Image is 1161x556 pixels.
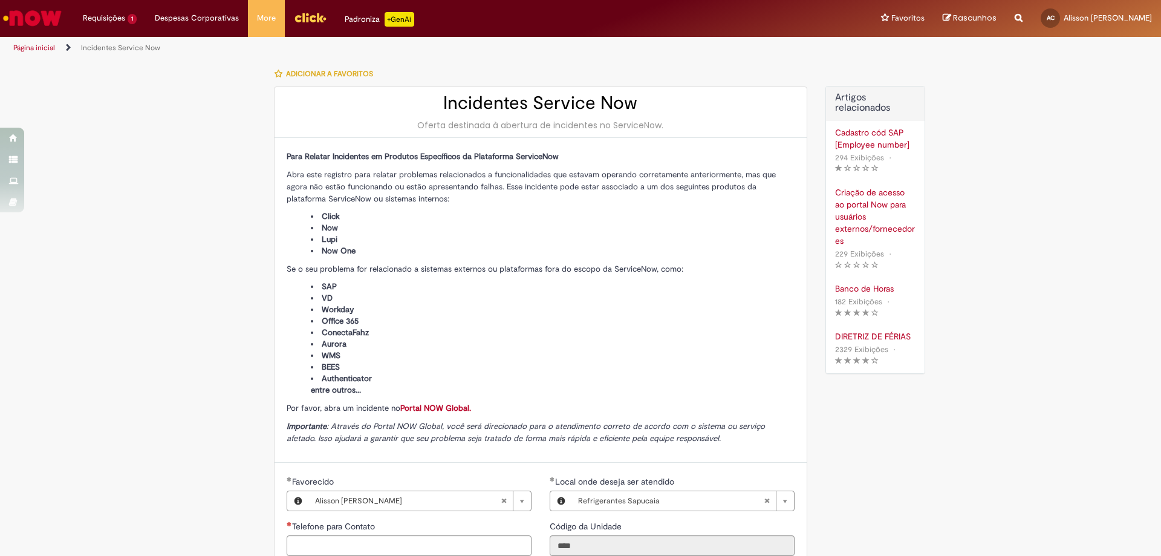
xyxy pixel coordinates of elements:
a: Cadastro cód SAP [Employee number] [835,126,915,151]
span: Abra este registro para relatar problemas relacionados a funcionalidades que estavam operando cor... [287,169,776,204]
span: Alisson [PERSON_NAME] [315,491,501,511]
span: Authenticator [322,373,372,384]
span: Now One [322,246,356,256]
span: : Através do Portal NOW Global, você será direcionado para o atendimento correto de acordo com o ... [287,421,765,443]
h2: Incidentes Service Now [287,93,795,113]
span: Requisições [83,12,125,24]
span: Workday [322,304,354,315]
span: Necessários [287,522,292,526]
span: Favorecido, Alisson Diego Pinheiro Da Costa [292,476,336,487]
strong: Importante [287,421,327,431]
span: Despesas Corporativas [155,12,239,24]
span: SAP [322,281,337,292]
span: More [257,12,276,24]
abbr: Limpar campo Favorecido [495,491,513,511]
span: Por favor, abra um incidente no [287,403,471,413]
span: 1 [128,14,137,24]
a: Portal NOW Global. [400,403,471,413]
span: Para Relatar Incidentes em Produtos Específicos da Plataforma ServiceNow [287,151,559,162]
span: • [886,149,894,166]
span: Lupi [322,234,337,244]
div: Oferta destinada à abertura de incidentes no ServiceNow. [287,119,795,131]
span: Rascunhos [953,12,997,24]
button: Local onde deseja ser atendido, Visualizar este registro Refrigerantes Sapucaia [550,491,572,511]
span: Alisson [PERSON_NAME] [1064,13,1152,23]
a: Rascunhos [943,13,997,24]
span: 294 Exibições [835,152,884,163]
span: WMS [322,350,340,361]
span: 229 Exibições [835,249,884,259]
a: Banco de Horas [835,283,915,295]
p: +GenAi [385,12,414,27]
span: • [885,293,892,310]
a: Refrigerantes SapucaiaLimpar campo Local onde deseja ser atendido [572,491,794,511]
span: 182 Exibições [835,296,882,307]
a: DIRETRIZ DE FÉRIAS [835,330,915,342]
span: Refrigerantes Sapucaia [578,491,764,511]
span: Obrigatório Preenchido [550,477,555,482]
span: 2329 Exibições [835,344,888,355]
ul: Trilhas de página [9,37,765,59]
span: Click [322,211,340,221]
img: ServiceNow [1,6,63,30]
span: VD [322,293,333,303]
span: • [891,341,898,358]
span: Favoritos [891,12,925,24]
span: Obrigatório Preenchido [287,477,292,482]
span: Telefone para Contato [292,521,377,532]
span: Now [322,223,338,233]
a: Alisson [PERSON_NAME]Limpar campo Favorecido [309,491,531,511]
span: Adicionar a Favoritos [286,69,373,79]
span: Somente leitura - Código da Unidade [550,521,624,532]
span: • [886,246,894,262]
a: Página inicial [13,43,55,53]
a: Criação de acesso ao portal Now para usuários externos/fornecedores [835,186,915,247]
h3: Artigos relacionados [835,93,915,114]
label: Somente leitura - Código da Unidade [550,520,624,532]
input: Telefone para Contato [287,535,532,556]
span: entre outros... [311,385,361,395]
div: Padroniza [345,12,414,27]
a: Incidentes Service Now [81,43,160,53]
span: AC [1047,14,1055,22]
span: Aurora [322,339,346,349]
img: click_logo_yellow_360x200.png [294,8,327,27]
span: ConectaFahz [322,327,369,338]
span: Office 365 [322,316,359,326]
span: Necessários - Local onde deseja ser atendido [555,476,677,487]
button: Adicionar a Favoritos [274,61,380,87]
span: Se o seu problema for relacionado a sistemas externos ou plataformas fora do escopo da ServiceNow... [287,264,683,274]
input: Código da Unidade [550,535,795,556]
abbr: Limpar campo Local onde deseja ser atendido [758,491,776,511]
span: BEES [322,362,340,372]
button: Favorecido, Visualizar este registro Alisson Diego Pinheiro Da Costa [287,491,309,511]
